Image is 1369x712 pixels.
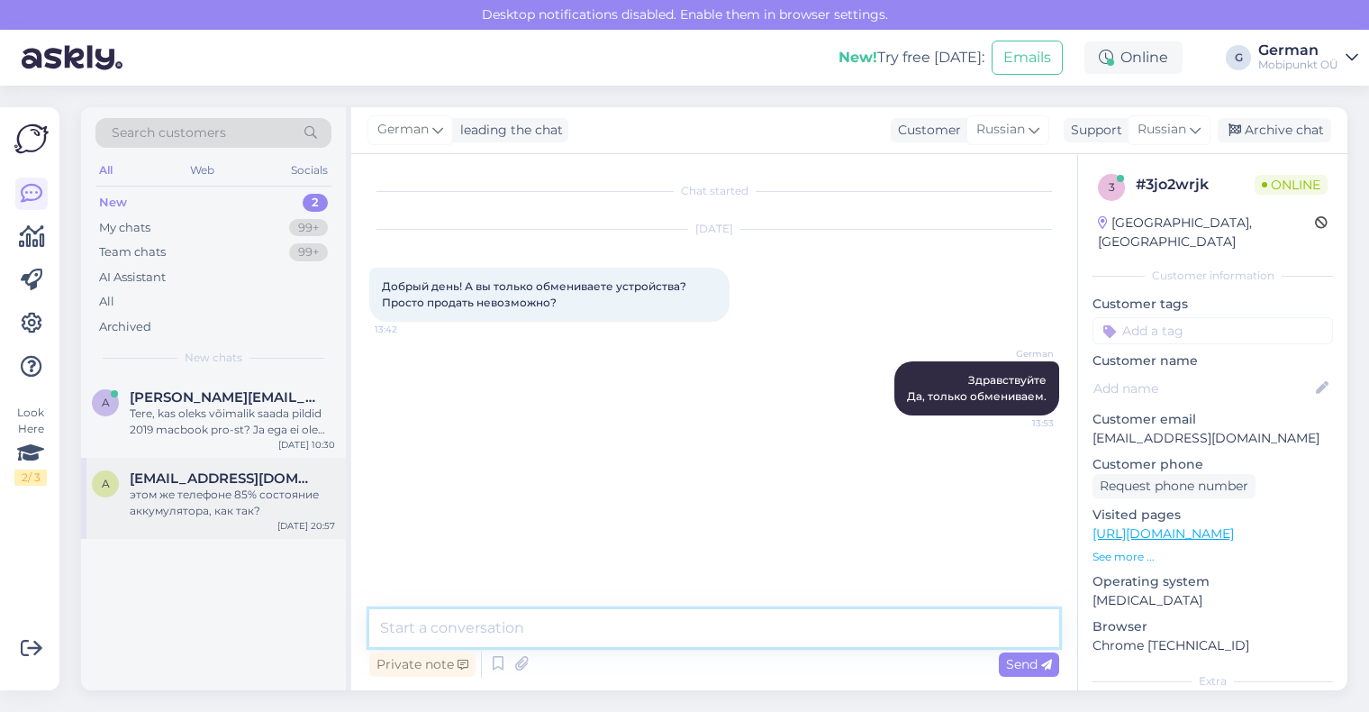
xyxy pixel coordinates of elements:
div: [DATE] 10:30 [278,438,335,452]
span: andres@ideaalpuhastus.ee [130,389,317,406]
p: [EMAIL_ADDRESS][DOMAIN_NAME] [1092,429,1333,448]
span: Search customers [112,123,226,142]
a: GermanMobipunkt OÜ [1258,43,1358,72]
input: Add a tag [1092,317,1333,344]
div: Request phone number [1092,474,1256,498]
span: 3 [1109,180,1115,194]
a: [URL][DOMAIN_NAME] [1092,525,1234,542]
div: My chats [99,219,150,237]
span: German [377,120,429,140]
div: Team chats [99,243,166,261]
div: 2 [303,194,328,212]
div: German [1258,43,1338,58]
div: Archive chat [1218,118,1331,142]
div: Socials [287,159,331,182]
div: Mobipunkt OÜ [1258,58,1338,72]
div: # 3jo2wrjk [1136,174,1255,196]
div: [DATE] [369,221,1059,237]
span: Russian [976,120,1025,140]
div: All [95,159,116,182]
div: leading the chat [453,121,563,140]
div: Tere, kas oleks võimalik saada pildid 2019 macbook pro-st? Ja ega ei ole rohkem B grade seadmeid ... [130,406,335,438]
div: [DATE] 20:57 [277,519,335,533]
span: German [986,347,1054,361]
div: Customer [891,121,961,140]
img: Askly Logo [14,122,49,156]
span: a [102,477,110,490]
b: New! [839,49,877,66]
div: [GEOGRAPHIC_DATA], [GEOGRAPHIC_DATA] [1098,214,1315,251]
div: Online [1084,41,1183,74]
span: Russian [1138,120,1186,140]
div: New [99,194,127,212]
p: See more ... [1092,549,1333,565]
div: Support [1064,121,1122,140]
div: Look Here [14,405,47,486]
span: a [102,396,110,409]
p: Customer tags [1092,295,1333,314]
div: Customer information [1092,268,1333,284]
p: Chrome [TECHNICAL_ID] [1092,636,1333,655]
div: G [1226,45,1251,70]
div: Archived [99,318,151,336]
span: arseni.gaidaitsuk@gmail.com [130,470,317,487]
p: Operating system [1092,572,1333,591]
span: Send [1006,656,1052,672]
p: [MEDICAL_DATA] [1092,591,1333,610]
span: Здравствуйте Да, только обмениваем. [907,373,1047,403]
p: Customer name [1092,351,1333,370]
div: Try free [DATE]: [839,47,984,68]
button: Emails [992,41,1063,75]
span: New chats [185,350,242,366]
span: 13:53 [986,416,1054,430]
input: Add name [1093,379,1312,398]
span: Добрый день! А вы только обмениваете устройства? Просто продать невозможно? [382,279,689,309]
p: Visited pages [1092,506,1333,525]
div: 99+ [289,219,328,237]
div: Chat started [369,183,1059,199]
div: Private note [369,653,476,677]
div: Web [186,159,218,182]
p: Customer email [1092,410,1333,429]
p: Customer phone [1092,455,1333,474]
div: 2 / 3 [14,470,47,486]
div: AI Assistant [99,269,166,287]
p: Browser [1092,617,1333,636]
span: Online [1255,175,1328,195]
div: Extra [1092,673,1333,689]
span: 13:42 [375,323,442,336]
div: 99+ [289,243,328,261]
div: этом же телефоне 85% состояние аккумулятора, как так? [130,487,335,519]
div: All [99,293,114,311]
